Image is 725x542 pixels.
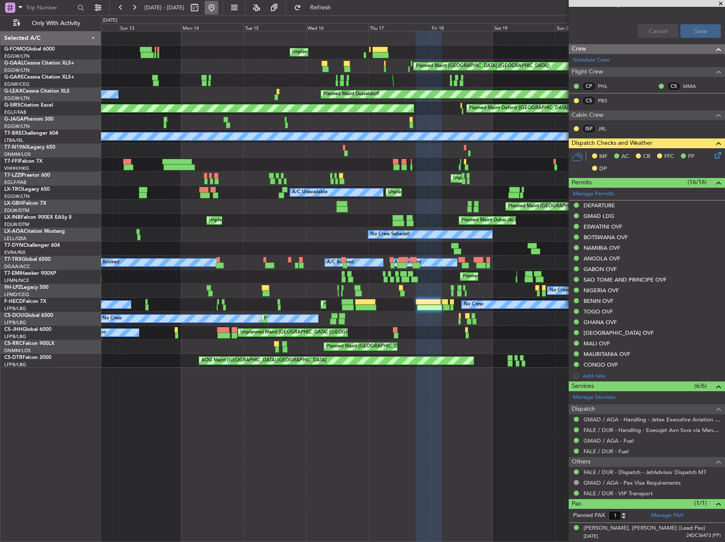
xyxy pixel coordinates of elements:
[694,499,707,508] span: (1/1)
[469,102,570,115] div: Planned Maint Oxford ([GEOGRAPHIC_DATA])
[584,244,620,251] div: NAMIBIA OVF
[572,404,595,414] span: Dispatch
[643,152,650,161] span: CR
[599,165,607,173] span: DP
[388,186,450,199] div: Unplanned Maint Dusseldorf
[584,340,610,347] div: MALI OVF
[686,532,721,539] span: 24DC36473 (PP)
[201,354,326,367] div: AOG Maint [GEOGRAPHIC_DATA]-[GEOGRAPHIC_DATA]
[4,95,30,102] a: EGGW/LTN
[582,124,596,133] div: ISP
[584,308,613,315] div: TOGO OVF
[4,319,26,326] a: LFPB/LBG
[4,313,24,318] span: CS-DOU
[4,89,70,94] a: G-LEAXCessna Citation XLS
[4,117,54,122] a: G-JAGAPhenom 300
[584,202,615,209] div: DEPARTURE
[4,103,20,108] span: G-SIRS
[582,96,596,105] div: CS
[4,145,55,150] a: T7-N1960Legacy 650
[4,341,23,346] span: CS-RRC
[4,229,24,234] span: LX-AOA
[4,291,29,298] a: LFMD/CEQ
[584,287,619,294] div: NIGERIA OVF
[4,179,26,186] a: EGLF/FAB
[240,326,380,339] div: Unplanned Maint [GEOGRAPHIC_DATA] ([GEOGRAPHIC_DATA])
[4,243,23,248] span: T7-DYN
[582,82,596,91] div: CP
[572,381,594,391] span: Services
[572,499,581,509] span: Pax
[4,221,29,228] a: EDLW/DTM
[4,263,30,270] a: DGAA/ACC
[584,265,617,273] div: GABON OVF
[584,361,618,368] div: CONGO OVF
[326,340,460,353] div: Planned Maint [GEOGRAPHIC_DATA] ([GEOGRAPHIC_DATA])
[4,75,74,80] a: G-GARECessna Citation XLS+
[464,298,483,311] div: No Crew
[599,152,607,161] span: MF
[4,341,54,346] a: CS-RRCFalcon 900LX
[4,187,50,192] a: LX-TROLegacy 650
[4,299,23,304] span: F-HECD
[4,257,51,262] a: T7-TRXGlobal 6500
[584,319,617,326] div: GHANA OVF
[573,56,610,65] a: Schedule Crew
[144,4,184,11] span: [DATE] - [DATE]
[584,416,721,423] a: GMAD / AGA - Handling - Jetex Executive Aviation Morocco GMAD / AGA
[573,190,614,198] a: Manage Permits
[584,234,628,241] div: BOTSWANA OVF
[584,297,613,305] div: BENIN OVF
[584,490,653,497] a: FALE / DUR - VIP Transport
[572,110,604,120] span: Cabin Crew
[368,23,431,31] div: Thu 17
[4,137,23,144] a: LTBA/ISL
[4,131,22,136] span: T7-BRE
[243,23,306,31] div: Tue 15
[4,165,29,172] a: VHHH/HKG
[572,44,586,54] span: Crew
[584,437,634,444] a: GMAD / AGA - Fuel
[370,228,410,241] div: No Crew Sabadell
[453,172,593,185] div: Unplanned Maint [GEOGRAPHIC_DATA] ([GEOGRAPHIC_DATA])
[292,186,327,199] div: A/C Unavailable
[584,448,629,455] a: FALE / DUR - Fuel
[290,1,341,14] button: Refresh
[4,285,21,290] span: 9H-LPZ
[688,178,707,186] span: (16/16)
[572,138,652,148] span: Dispatch Checks and Weather
[4,305,26,312] a: LFPB/LBG
[4,271,21,276] span: T7-EMI
[4,47,55,52] a: G-FOMOGlobal 6000
[573,393,615,402] a: Manage Services
[4,201,46,206] a: LX-GBHFalcon 7X
[584,276,666,283] div: SAO TOME AND PRINCIPE OVF
[4,151,31,158] a: DNMM/LOS
[4,123,30,130] a: EGGW/LTN
[584,212,614,220] div: GMAD LDG
[4,235,26,242] a: LELL/QSA
[4,103,53,108] a: G-SIRSCitation Excel
[4,61,74,66] a: G-GAALCessna Citation XLS+
[621,152,629,161] span: AC
[598,125,617,133] a: JRL
[694,381,707,390] span: (6/6)
[416,60,550,73] div: Planned Maint [GEOGRAPHIC_DATA] ([GEOGRAPHIC_DATA])
[430,23,493,31] div: Fri 18
[4,333,26,340] a: LFPB/LBG
[584,426,721,434] a: FALE / DUR - Handling - Execujet Avn Svcs via Menzies Aviation FALE / DUR
[508,200,642,213] div: Planned Maint [GEOGRAPHIC_DATA] ([GEOGRAPHIC_DATA])
[584,524,705,533] div: [PERSON_NAME], [PERSON_NAME] (Lead Pax)
[4,285,48,290] a: 9H-LPZLegacy 500
[584,329,654,336] div: [GEOGRAPHIC_DATA] OVF
[4,67,30,73] a: EGGW/LTN
[327,256,354,269] div: A/C Booked
[306,23,368,31] div: Wed 16
[4,117,24,122] span: G-JAGA
[4,145,28,150] span: T7-N1960
[584,350,630,358] div: MAURITANIA OVF
[103,17,117,24] div: [DATE]
[664,152,674,161] span: FFC
[93,256,119,269] div: A/C Booked
[323,298,457,311] div: Planned Maint [GEOGRAPHIC_DATA] ([GEOGRAPHIC_DATA])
